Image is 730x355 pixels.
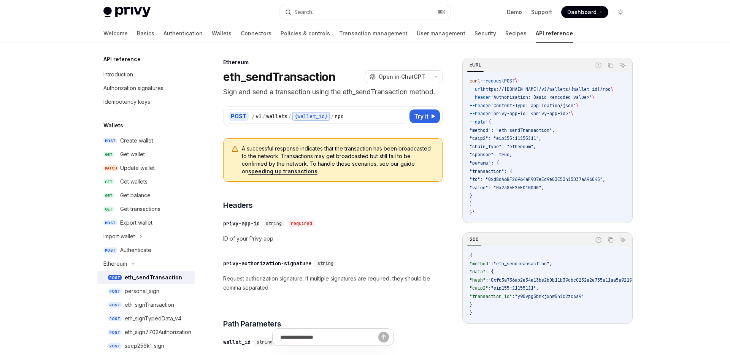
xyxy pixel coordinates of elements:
[317,260,333,266] span: string
[491,94,592,100] span: 'Authorization: Basic <encoded-value>'
[242,145,435,175] span: A successful response indicates that the transaction has been broadcasted to the network. Transac...
[97,339,195,353] a: POSTsecp256k1_sign
[515,78,517,84] span: \
[339,24,408,43] a: Transaction management
[486,269,494,275] span: : {
[611,86,613,92] span: \
[470,201,472,207] span: }
[97,271,195,284] a: POSTeth_sendTransaction
[512,293,515,300] span: :
[292,112,330,121] div: {wallet_id}
[252,113,255,120] div: /
[515,293,584,300] span: "y90vpg3bnkjxhw541c2zc6a9"
[120,191,151,200] div: Get balance
[571,111,573,117] span: \
[231,146,239,153] svg: Warning
[120,204,160,214] div: Get transactions
[97,95,195,109] a: Idempotency keys
[103,24,128,43] a: Welcome
[438,9,446,15] span: ⌘ K
[567,8,597,16] span: Dashboard
[108,343,122,349] span: POST
[97,147,195,161] a: GETGet wallet
[125,341,164,350] div: secp256k1_sign
[97,325,195,339] a: POSTeth_sign7702Authorization
[266,113,287,120] div: wallets
[120,136,153,145] div: Create wallet
[125,273,182,282] div: eth_sendTransaction
[488,285,491,291] span: :
[103,232,135,241] div: Import wallet
[414,112,428,121] span: Try it
[120,177,148,186] div: Get wallets
[470,135,541,141] span: "caip2": "eip155:11155111",
[108,302,122,308] span: POST
[470,252,472,258] span: {
[470,269,486,275] span: "data"
[531,8,552,16] a: Support
[103,152,114,157] span: GET
[470,86,483,92] span: --url
[592,94,595,100] span: \
[474,24,496,43] a: Security
[470,185,544,191] span: "value": "0x2386F26FC10000",
[417,24,465,43] a: User management
[335,113,344,120] div: rpc
[470,193,472,199] span: }
[549,261,552,267] span: ,
[507,8,522,16] a: Demo
[618,235,628,245] button: Ask AI
[103,220,117,226] span: POST
[606,60,616,70] button: Copy the contents from the code block
[97,284,195,298] a: POSTpersonal_sign
[470,111,491,117] span: --header
[294,8,316,17] div: Search...
[470,261,491,267] span: "method"
[491,111,571,117] span: 'privy-app-id: <privy-app-id>'
[470,119,486,125] span: --data
[483,86,611,92] span: https://[DOMAIN_NAME]/v1/wallets/{wallet_id}/rpc
[288,113,291,120] div: /
[494,261,549,267] span: "eth_sendTransaction"
[262,113,265,120] div: /
[103,121,123,130] h5: Wallets
[163,24,203,43] a: Authentication
[409,109,440,123] button: Try it
[378,332,389,342] button: Send message
[97,216,195,230] a: POSTExport wallet
[470,127,555,133] span: "method": "eth_sendTransaction",
[120,218,152,227] div: Export wallet
[103,84,163,93] div: Authorization signatures
[103,193,114,198] span: GET
[125,314,181,323] div: eth_signTypedData_v4
[470,285,488,291] span: "caip2"
[223,260,311,267] div: privy-authorization-signature
[491,103,576,109] span: 'Content-Type: application/json'
[486,119,491,125] span: '{
[470,103,491,109] span: --header
[97,189,195,202] a: GETGet balance
[281,24,330,43] a: Policies & controls
[470,277,486,283] span: "hash"
[331,113,334,120] div: /
[365,70,430,83] button: Open in ChatGPT
[470,152,512,158] span: "sponsor": true,
[120,150,145,159] div: Get wallet
[248,168,317,175] a: speeding up transactions
[103,55,141,64] h5: API reference
[467,235,481,244] div: 200
[103,70,133,79] div: Introduction
[223,70,335,84] h1: eth_sendTransaction
[480,78,504,84] span: --request
[97,202,195,216] a: GETGet transactions
[223,234,443,243] span: ID of your Privy app.
[120,246,151,255] div: Authenticate
[108,275,122,281] span: POST
[576,103,579,109] span: \
[618,60,628,70] button: Ask AI
[223,220,260,227] div: privy-app-id
[488,277,669,283] span: "0xfc3a736ab2e34e13be2b0b11b39dbc0232a2e755a11aa5a9219890d3b2c6c7d8"
[606,235,616,245] button: Copy the contents from the code block
[241,24,271,43] a: Connectors
[470,209,475,216] span: }'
